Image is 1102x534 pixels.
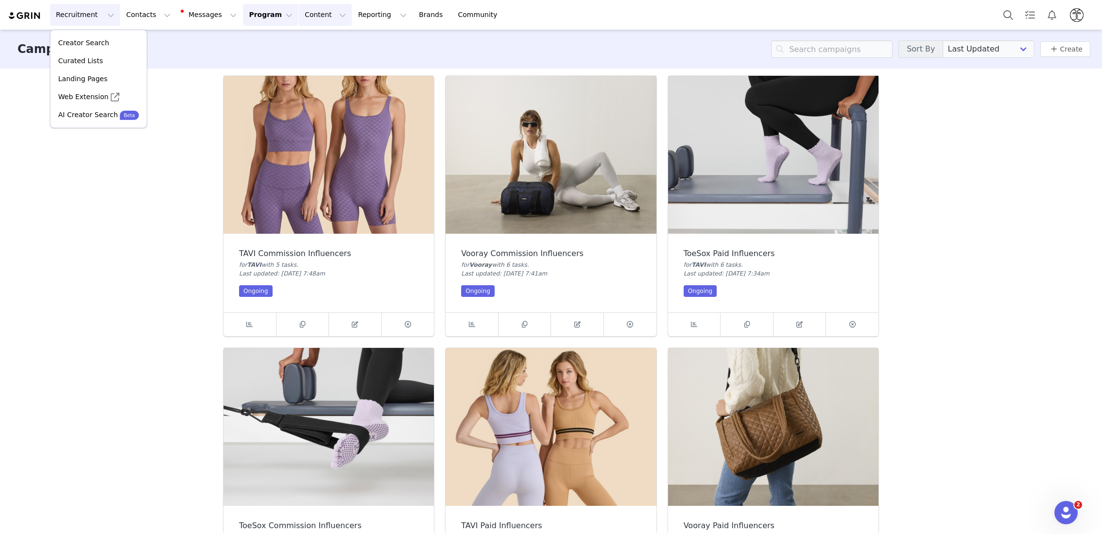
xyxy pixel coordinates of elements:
img: TAVI Paid Influencers [446,348,656,506]
span: Vooray [469,261,492,268]
div: Last updated: [DATE] 7:48am [239,269,418,278]
p: Web Extension [58,92,109,102]
p: Landing Pages [58,74,107,84]
div: Ongoing [684,285,717,297]
button: Content [299,4,352,26]
a: Tasks [1019,4,1041,26]
div: Last updated: [DATE] 7:34am [684,269,863,278]
iframe: Intercom live chat [1054,501,1078,524]
img: Vooray Commission Influencers [446,76,656,234]
button: Program [243,4,298,26]
img: ToeSox Paid Influencers [668,76,878,234]
button: Profile [1063,7,1094,23]
input: Search campaigns [771,40,893,58]
div: TAVI Commission Influencers [239,249,418,258]
img: TAVI Commission Influencers [224,76,434,234]
p: Curated Lists [58,56,103,66]
div: TAVI Paid Influencers [461,521,640,530]
div: Vooray Paid Influencers [684,521,863,530]
button: Messages [177,4,242,26]
p: AI Creator Search [58,110,118,120]
div: ToeSox Paid Influencers [684,249,863,258]
span: TAVI [247,261,261,268]
img: grin logo [8,11,42,20]
div: Ongoing [239,285,273,297]
a: Brands [413,4,451,26]
button: Reporting [352,4,413,26]
img: ToeSox Commission Influencers [224,348,434,506]
div: for with 6 task . [461,260,640,269]
a: Community [452,4,508,26]
button: Notifications [1041,4,1063,26]
button: Recruitment [50,4,120,26]
span: TAVI [691,261,706,268]
button: Create [1040,41,1090,57]
img: Vooray Paid Influencers [668,348,878,506]
h3: Campaigns [17,40,90,58]
img: b7628507-193f-4617-9875-5215a5dd29aa.png [1069,7,1085,23]
div: Last updated: [DATE] 7:41am [461,269,640,278]
div: Vooray Commission Influencers [461,249,640,258]
span: s [293,261,296,268]
p: Creator Search [58,38,109,48]
div: for with 5 task . [239,260,418,269]
div: Ongoing [461,285,495,297]
p: Beta [124,111,135,119]
div: ToeSox Commission Influencers [239,521,418,530]
div: for with 6 task . [684,260,863,269]
span: 2 [1074,501,1082,509]
span: s [738,261,741,268]
button: Contacts [121,4,176,26]
span: s [524,261,527,268]
button: Search [998,4,1019,26]
a: Create [1048,43,1083,55]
